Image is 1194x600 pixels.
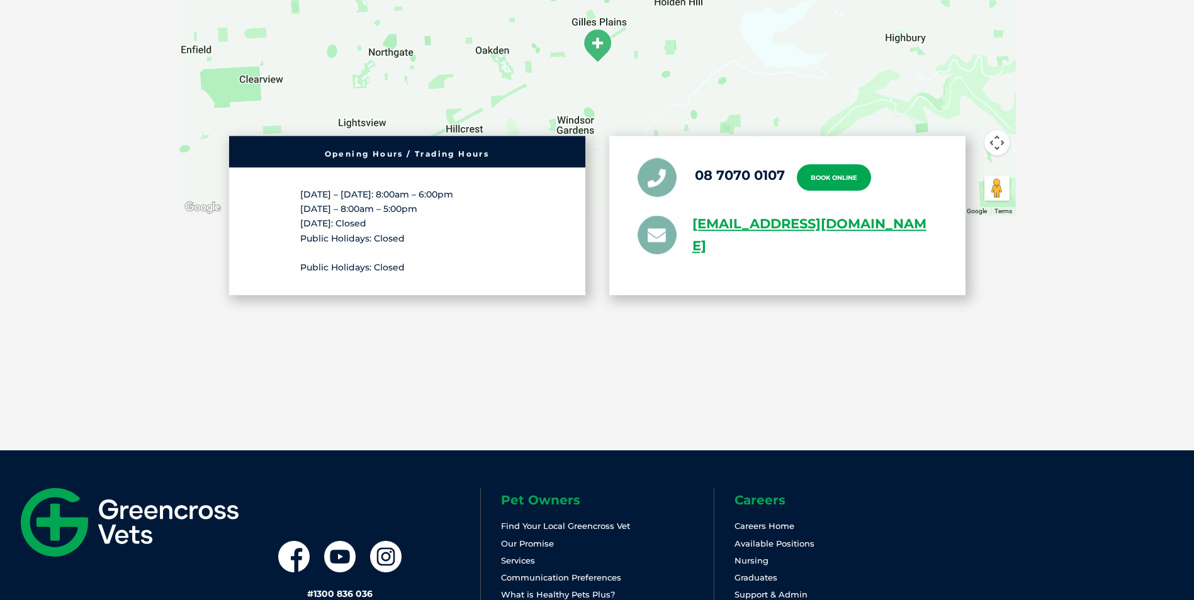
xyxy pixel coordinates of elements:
a: What is Healthy Pets Plus? [501,589,615,599]
a: Find Your Local Greencross Vet [501,521,630,531]
a: Graduates [735,572,777,582]
h6: Careers [735,494,947,506]
p: Public Holidays: Closed [300,260,514,275]
a: Available Positions [735,538,814,548]
span: # [307,588,313,599]
h6: Pet Owners [501,494,714,506]
a: 08 7070 0107 [695,167,785,183]
a: [EMAIL_ADDRESS][DOMAIN_NAME] [692,213,937,257]
p: [DATE] – [DATE]: 8:00am – 6:00pm [DATE] – 8:00am – 5:00pm [DATE]: Closed Public Holidays: Closed [300,187,514,246]
a: Nursing [735,555,769,565]
a: Communication Preferences [501,572,621,582]
button: Map camera controls [984,130,1010,155]
a: Support & Admin [735,589,808,599]
a: Our Promise [501,538,554,548]
a: #1300 836 036 [307,588,373,599]
a: Book Online [797,164,871,191]
h6: Opening Hours / Trading Hours [235,150,579,158]
a: Services [501,555,535,565]
a: Careers Home [735,521,794,531]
